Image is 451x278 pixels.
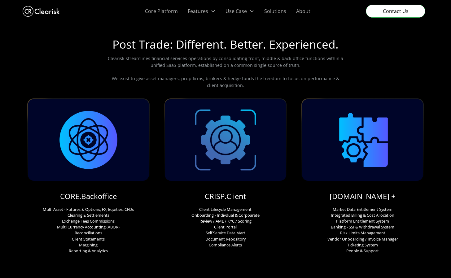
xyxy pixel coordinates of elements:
[107,55,344,89] p: Clearisk streamlines financial services operations by consolidating front, middle & back office f...
[43,206,134,254] p: Multi Asset - Futures & Options, FX, Equities, CFDs Clearing & Settlements Exchange Fees Commissi...
[327,206,398,254] p: Market Data Entitlement System Integrated Billing & Cost Allocation Platform Entitlement System B...
[225,7,247,15] div: Use Case
[191,206,260,248] p: Client Lifecycle Management Onboarding - Indivdual & Corpoarate Review / AML / KYC / Scoring Clie...
[112,37,339,55] h1: Post Trade: Different. Better. Experienced.
[205,191,246,202] a: CRISP.Client
[23,4,60,18] a: home
[60,191,117,202] a: CORE.Backoffice
[330,191,396,202] a: [DOMAIN_NAME] +
[366,5,425,18] a: Contact Us
[188,7,208,15] div: Features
